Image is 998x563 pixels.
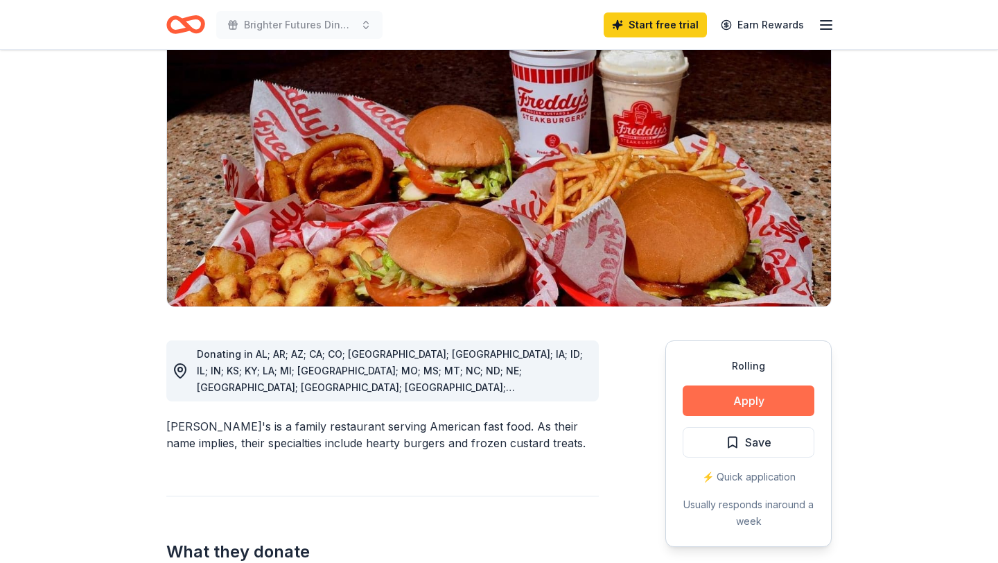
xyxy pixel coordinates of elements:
[683,386,814,416] button: Apply
[197,348,583,426] span: Donating in AL; AR; AZ; CA; CO; [GEOGRAPHIC_DATA]; [GEOGRAPHIC_DATA]; IA; ID; IL; IN; KS; KY; LA;...
[166,8,205,41] a: Home
[167,42,831,306] img: Image for Freddy's Frozen Custard & Steakburgers
[712,12,812,37] a: Earn Rewards
[604,12,707,37] a: Start free trial
[683,358,814,374] div: Rolling
[683,469,814,485] div: ⚡️ Quick application
[166,541,599,563] h2: What they donate
[244,17,355,33] span: Brighter Futures Dinner and Auction
[683,427,814,458] button: Save
[745,433,771,451] span: Save
[683,496,814,530] div: Usually responds in around a week
[216,11,383,39] button: Brighter Futures Dinner and Auction
[166,418,599,451] div: [PERSON_NAME]'s is a family restaurant serving American fast food. As their name implies, their s...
